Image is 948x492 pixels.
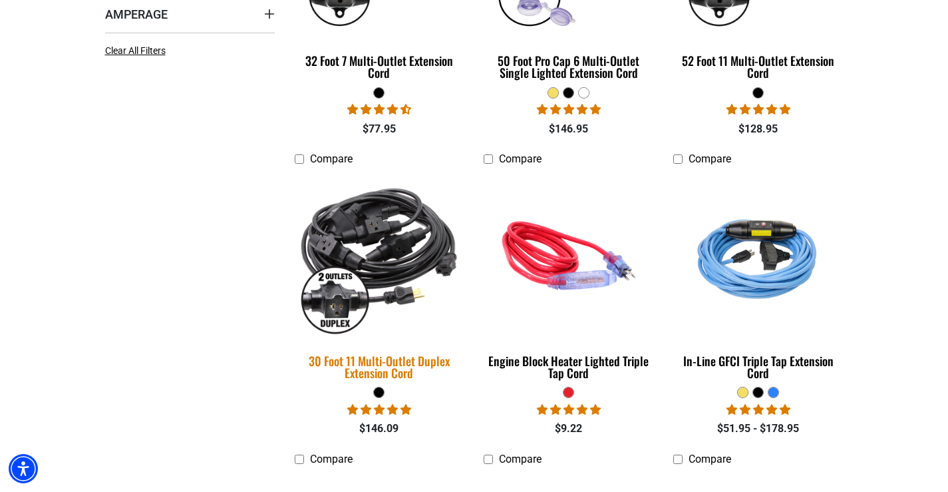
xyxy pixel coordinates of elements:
[689,152,731,165] span: Compare
[675,178,842,332] img: Light Blue
[673,55,843,79] div: 52 Foot 11 Multi-Outlet Extension Cord
[105,7,168,22] span: Amperage
[286,170,472,341] img: black
[673,355,843,379] div: In-Line GFCI Triple Tap Extension Cord
[295,421,464,437] div: $146.09
[673,121,843,137] div: $128.95
[295,121,464,137] div: $77.95
[537,103,601,116] span: 4.80 stars
[537,403,601,416] span: 5.00 stars
[105,45,166,56] span: Clear All Filters
[347,403,411,416] span: 5.00 stars
[484,355,653,379] div: Engine Block Heater Lighted Triple Tap Cord
[484,55,653,79] div: 50 Foot Pro Cap 6 Multi-Outlet Single Lighted Extension Cord
[484,421,653,437] div: $9.22
[499,453,542,465] span: Compare
[689,453,731,465] span: Compare
[726,103,790,116] span: 4.95 stars
[9,454,38,483] div: Accessibility Menu
[726,403,790,416] span: 5.00 stars
[673,172,843,387] a: Light Blue In-Line GFCI Triple Tap Extension Cord
[485,178,653,332] img: red
[673,421,843,437] div: $51.95 - $178.95
[310,453,353,465] span: Compare
[295,355,464,379] div: 30 Foot 11 Multi-Outlet Duplex Extension Cord
[484,121,653,137] div: $146.95
[295,55,464,79] div: 32 Foot 7 Multi-Outlet Extension Cord
[295,172,464,387] a: black 30 Foot 11 Multi-Outlet Duplex Extension Cord
[347,103,411,116] span: 4.68 stars
[310,152,353,165] span: Compare
[499,152,542,165] span: Compare
[484,172,653,387] a: red Engine Block Heater Lighted Triple Tap Cord
[105,44,171,58] a: Clear All Filters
